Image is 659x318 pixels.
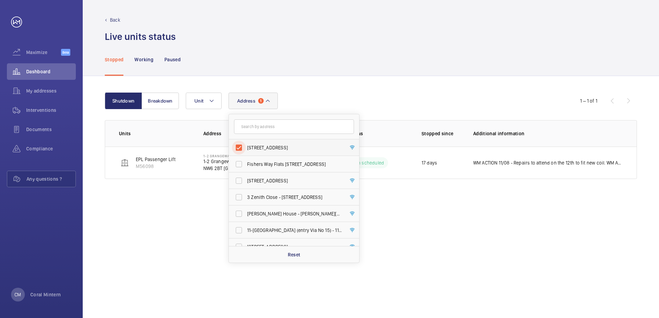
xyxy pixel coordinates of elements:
[136,163,175,170] p: M56098
[247,210,342,217] span: [PERSON_NAME] House - [PERSON_NAME][GEOGRAPHIC_DATA]
[247,243,342,250] span: [STREET_ADDRESS]
[136,156,175,163] p: EPL Passenger Lift
[27,176,75,182] span: Any questions ?
[580,97,597,104] div: 1 – 1 of 1
[234,119,354,134] input: Search by address
[134,56,153,63] p: Working
[119,130,192,137] p: Units
[473,130,623,137] p: Additional information
[26,107,76,114] span: Interventions
[142,93,179,109] button: Breakdown
[26,87,76,94] span: My addresses
[422,159,437,166] p: 17 days
[247,227,342,234] span: 11-[GEOGRAPHIC_DATA] (entry Via No 15) - 11-[GEOGRAPHIC_DATA] ([STREET_ADDRESS]
[186,93,222,109] button: Unit
[473,159,623,166] p: WM ACTION 11/08 - Repairs to attend on the 12th to fit new coil. WM ACTION 08/08 - Parts due in [...
[105,93,142,109] button: Shutdown
[247,194,342,201] span: 3 Zenith Close - [STREET_ADDRESS]
[26,49,61,56] span: Maximize
[26,126,76,133] span: Documents
[203,165,267,172] p: NW6 2BT [GEOGRAPHIC_DATA]
[258,98,264,104] span: 1
[203,130,301,137] p: Address
[247,161,342,168] span: Fishers Way Flats [STREET_ADDRESS]
[203,158,267,165] p: 1-2 Grangeway
[247,177,342,184] span: [STREET_ADDRESS]
[30,291,61,298] p: Coral Mintern
[164,56,181,63] p: Paused
[14,291,21,298] p: CM
[121,159,129,167] img: elevator.svg
[194,98,203,104] span: Unit
[237,98,255,104] span: Address
[105,30,176,43] h1: Live units status
[288,251,301,258] p: Reset
[229,93,278,109] button: Address1
[61,49,70,56] span: Beta
[26,145,76,152] span: Compliance
[26,68,76,75] span: Dashboard
[247,144,342,151] span: [STREET_ADDRESS]
[105,56,123,63] p: Stopped
[203,154,267,158] p: 1-2 Grangeway
[110,17,120,23] p: Back
[422,130,462,137] p: Stopped since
